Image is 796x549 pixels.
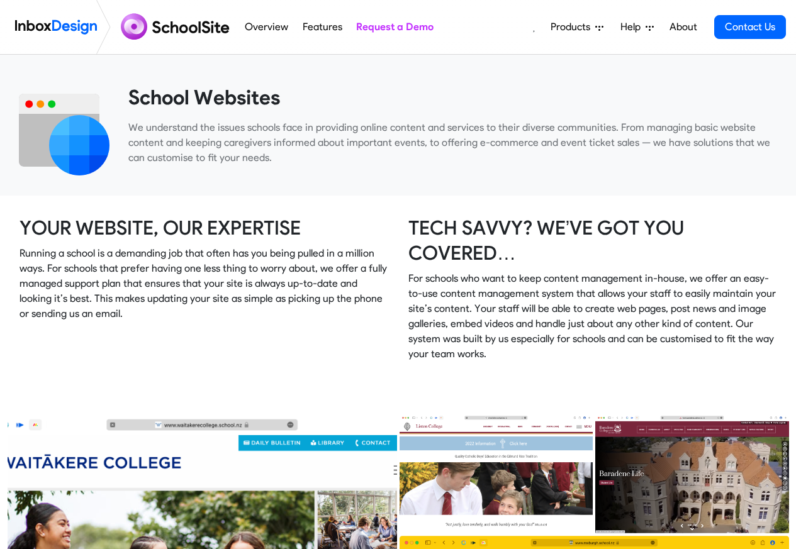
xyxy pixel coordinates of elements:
h3: TECH SAVVY? WE’VE GOT YOU COVERED… [408,216,777,266]
a: Help [615,14,659,40]
img: schoolsite logo [116,12,238,42]
a: Overview [242,14,292,40]
heading: School Websites [128,85,777,110]
p: Running a school is a demanding job that often has you being pulled in a million ways. For school... [20,246,388,321]
p: For schools who want to keep content management in-house, we offer an easy-to-use content managem... [408,271,777,362]
a: Contact Us [714,15,786,39]
span: Help [620,19,646,35]
h3: YOUR WEBSITE, OUR EXPERTISE [20,216,388,241]
a: About [666,14,700,40]
a: Products [546,14,608,40]
img: 2022_01_17_baradene-college.png [594,413,790,535]
span: Products [551,19,595,35]
img: 2022_01_17_liston-college.png [398,413,595,535]
a: Request a Demo [352,14,437,40]
a: Features [299,14,345,40]
img: 2022_01_12_icon_website.svg [19,85,109,175]
p: We understand the issues schools face in providing online content and services to their diverse c... [128,120,777,165]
